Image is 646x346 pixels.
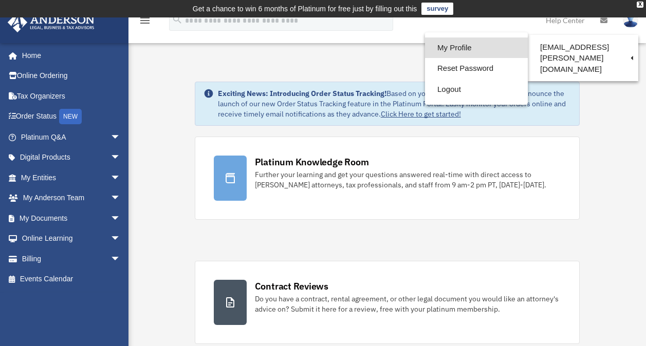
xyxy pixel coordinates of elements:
div: Contract Reviews [255,280,328,293]
a: Reset Password [425,58,528,79]
img: Anderson Advisors Platinum Portal [5,12,98,32]
a: My Documentsarrow_drop_down [7,208,136,228]
img: User Pic [623,13,638,28]
i: menu [139,14,151,27]
i: search [172,14,183,25]
a: Platinum Q&Aarrow_drop_down [7,127,136,147]
strong: Exciting News: Introducing Order Status Tracking! [218,89,386,98]
div: Do you have a contract, rental agreement, or other legal document you would like an attorney's ad... [255,294,561,314]
a: My Entitiesarrow_drop_down [7,167,136,188]
a: Online Ordering [7,66,136,86]
div: Based on your feedback, we're thrilled to announce the launch of our new Order Status Tracking fe... [218,88,571,119]
a: Logout [425,79,528,100]
div: Get a chance to win 6 months of Platinum for free just by filling out this [193,3,417,15]
span: arrow_drop_down [110,228,131,249]
div: Further your learning and get your questions answered real-time with direct access to [PERSON_NAM... [255,169,561,190]
a: [EMAIL_ADDRESS][PERSON_NAME][DOMAIN_NAME] [528,37,638,79]
a: Contract Reviews Do you have a contract, rental agreement, or other legal document you would like... [195,261,580,344]
a: Click Here to get started! [381,109,461,119]
span: arrow_drop_down [110,208,131,229]
a: Tax Organizers [7,86,136,106]
span: arrow_drop_down [110,127,131,148]
a: Digital Productsarrow_drop_down [7,147,136,168]
span: arrow_drop_down [110,147,131,168]
a: menu [139,18,151,27]
span: arrow_drop_down [110,188,131,209]
a: Events Calendar [7,269,136,290]
a: Home [7,45,131,66]
a: survey [421,3,453,15]
a: Platinum Knowledge Room Further your learning and get your questions answered real-time with dire... [195,137,580,220]
a: My Profile [425,37,528,59]
a: Order StatusNEW [7,106,136,127]
a: Billingarrow_drop_down [7,248,136,269]
span: arrow_drop_down [110,248,131,270]
div: NEW [59,109,82,124]
a: Online Learningarrow_drop_down [7,228,136,249]
div: close [637,2,643,8]
a: My Anderson Teamarrow_drop_down [7,188,136,208]
div: Platinum Knowledge Room [255,156,369,168]
span: arrow_drop_down [110,167,131,188]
